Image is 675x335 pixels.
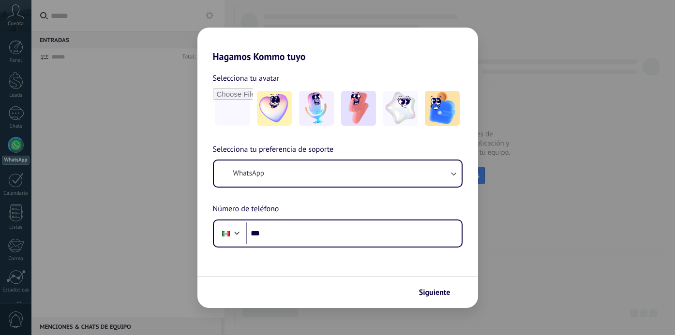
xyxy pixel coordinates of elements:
img: -1.jpeg [257,91,292,126]
span: Siguiente [419,289,450,296]
img: -5.jpeg [425,91,460,126]
img: -4.jpeg [383,91,418,126]
span: Selecciona tu preferencia de soporte [213,144,334,156]
div: Mexico: + 52 [217,223,235,244]
img: -2.jpeg [299,91,334,126]
button: WhatsApp [214,160,462,187]
h2: Hagamos Kommo tuyo [197,28,478,62]
img: -3.jpeg [341,91,376,126]
span: WhatsApp [233,169,264,178]
button: Siguiente [415,284,464,301]
span: Selecciona tu avatar [213,72,280,85]
span: Número de teléfono [213,203,279,216]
